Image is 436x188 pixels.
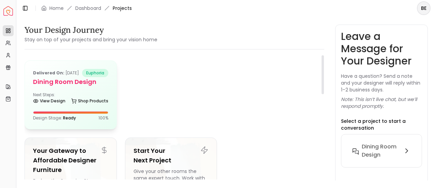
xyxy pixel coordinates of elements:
[341,96,422,110] p: Note: This isn’t live chat, but we’ll respond promptly.
[41,5,132,12] nav: breadcrumb
[418,2,430,14] span: BE
[113,5,132,12] span: Projects
[82,69,108,77] span: euphoria
[49,5,64,12] a: Home
[33,70,64,76] b: Delivered on:
[417,1,431,15] button: BE
[63,115,76,121] span: Ready
[347,140,416,162] button: Dining Room Design
[71,96,108,106] a: Shop Products
[134,146,209,165] h5: Start Your Next Project
[3,6,13,16] a: Spacejoy
[25,25,157,35] h3: Your Design Journey
[33,96,65,106] a: View Design
[98,115,108,121] p: 100 %
[33,92,108,106] div: Next Steps:
[33,77,108,87] h5: Dining Room Design
[75,5,101,12] a: Dashboard
[341,30,422,67] h3: Leave a Message for Your Designer
[341,73,422,93] p: Have a question? Send a note and your designer will reply within 1–2 business days.
[341,118,422,131] p: Select a project to start a conversation
[33,69,79,77] p: [DATE]
[33,146,108,175] h5: Your Gateway to Affordable Designer Furniture
[362,143,400,159] h6: Dining Room Design
[3,6,13,16] img: Spacejoy Logo
[25,36,157,43] small: Stay on top of your projects and bring your vision home
[33,115,76,121] p: Design Stage:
